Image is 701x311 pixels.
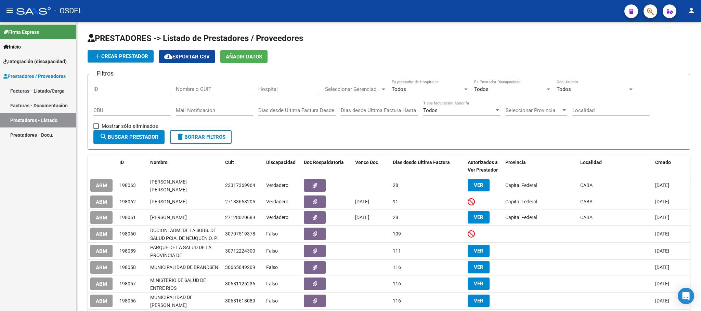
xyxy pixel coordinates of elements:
span: Borrar Filtros [176,134,225,140]
span: CABA [580,199,593,204]
span: ABM [96,199,107,205]
span: Autorizados a Ver Prestador [468,160,498,173]
span: ABM [96,248,107,254]
span: CABA [580,215,593,220]
span: Falso [266,298,278,303]
span: Seleccionar Gerenciador [325,86,380,92]
div: PARQUE DE LA SALUD DE LA PROVINCIA DE [GEOGRAPHIC_DATA] [PERSON_NAME] XVII - NRO 70 [150,244,220,258]
span: Falso [266,265,278,270]
span: ABM [96,298,107,304]
datatable-header-cell: Autorizados a Ver Prestador [465,155,503,178]
div: Open Intercom Messenger [678,288,694,304]
span: VER [474,182,483,188]
h3: Filtros [93,69,117,78]
span: Creado [655,160,671,165]
span: 198063 [119,182,136,188]
div: DCCION. ADM. DE LA SUBS. DE SALUD PCIA. DE NEUQUEN O. P. [150,227,220,241]
datatable-header-cell: Dias desde Ultima Factura [390,155,465,178]
span: Capital Federal [505,215,537,220]
button: ABM [90,245,113,257]
div: [PERSON_NAME] [PERSON_NAME] [150,178,220,192]
span: [DATE] [655,231,669,236]
mat-icon: cloud_download [164,52,172,60]
span: Cuit [225,160,234,165]
span: Falso [266,281,278,286]
span: ID [119,160,124,165]
span: Añadir Datos [226,54,262,60]
span: ABM [96,265,107,271]
span: 198060 [119,231,136,236]
button: ABM [90,261,113,274]
button: Crear Prestador [88,50,154,63]
mat-icon: search [100,133,108,141]
span: [DATE] [655,281,669,286]
span: 198062 [119,199,136,204]
span: 198056 [119,298,136,303]
span: 111 [393,248,401,254]
button: VER [468,261,490,273]
span: Seleccionar Provincia [506,107,561,113]
span: [DATE] [655,265,669,270]
span: Todos [474,86,489,92]
datatable-header-cell: Vence Doc [352,155,390,178]
span: Verdadero [266,182,288,188]
div: 30665649209 [225,263,255,271]
span: Integración (discapacidad) [3,58,67,65]
span: VER [474,264,483,270]
span: 116 [393,298,401,303]
button: VER [468,278,490,290]
span: ABM [96,182,107,189]
div: MINISTERIO DE SALUD DE ENTRE RIOS [150,276,220,291]
span: VER [474,214,483,220]
div: 30681125236 [225,280,255,288]
div: [PERSON_NAME] [150,198,220,206]
button: VER [468,179,490,191]
button: VER [468,211,490,224]
span: Falso [266,231,278,236]
datatable-header-cell: Nombre [147,155,222,178]
span: [DATE] [655,248,669,254]
span: Dias desde Ultima Factura [393,160,450,165]
span: [DATE] [355,215,369,220]
span: 91 [393,199,398,204]
div: 30681618089 [225,297,255,305]
span: Doc Respaldatoria [304,160,344,165]
span: 198058 [119,265,136,270]
datatable-header-cell: Doc Respaldatoria [301,155,352,178]
div: 23317369964 [225,181,255,189]
datatable-header-cell: Provincia [503,155,577,178]
button: Exportar CSV [159,50,215,63]
span: Inicio [3,43,21,51]
span: 28 [393,215,398,220]
mat-icon: delete [176,133,184,141]
span: Buscar Prestador [100,134,158,140]
button: ABM [90,228,113,240]
span: Capital Federal [505,199,537,204]
span: [DATE] [655,298,669,303]
span: VER [474,298,483,304]
span: Todos [392,86,406,92]
span: CABA [580,182,593,188]
button: ABM [90,278,113,290]
mat-icon: add [93,52,101,60]
span: Exportar CSV [164,54,210,60]
div: MUNICIPALIDAD DE BRANDSEN [150,263,220,271]
span: [DATE] [355,199,369,204]
span: Capital Federal [505,182,537,188]
span: 109 [393,231,401,236]
button: Añadir Datos [220,50,268,63]
button: Borrar Filtros [170,130,232,144]
button: ABM [90,179,113,192]
span: VER [474,281,483,287]
span: Prestadores / Proveedores [3,72,66,80]
button: ABM [90,195,113,208]
mat-icon: person [687,6,696,15]
div: 27183668205 [225,198,255,206]
span: Vence Doc [355,160,378,165]
span: 198061 [119,215,136,220]
span: Todos [557,86,571,92]
span: 28 [393,182,398,188]
span: ABM [96,281,107,287]
button: ABM [90,295,113,307]
span: Verdadero [266,199,288,204]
